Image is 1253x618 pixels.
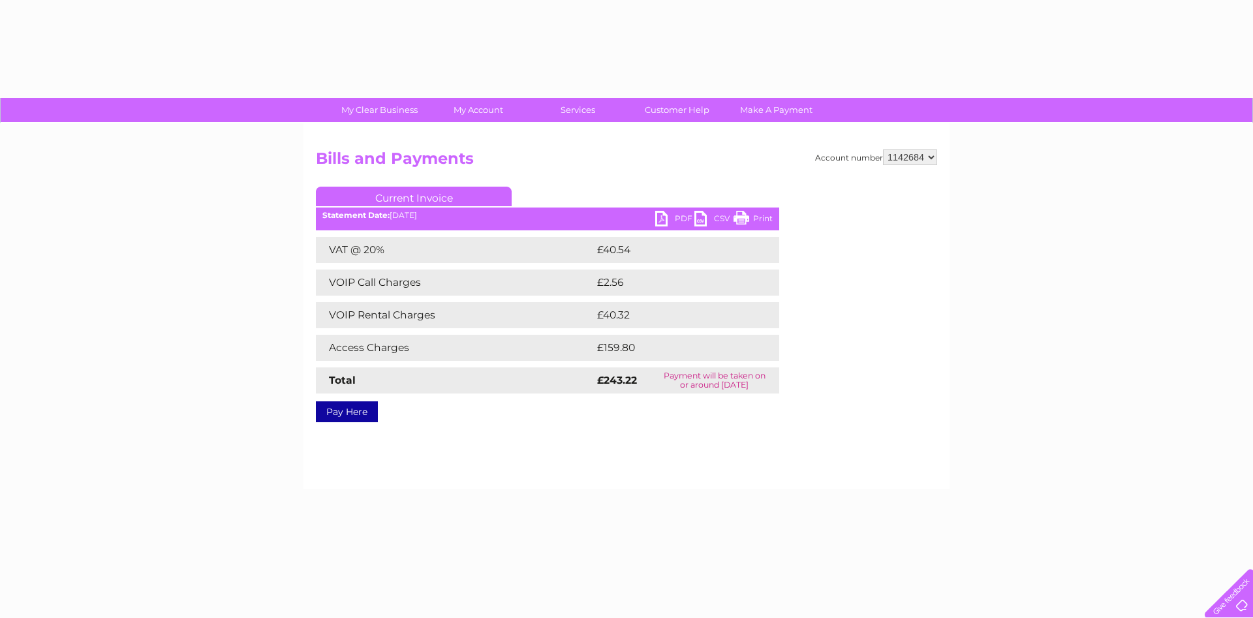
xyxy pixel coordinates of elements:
div: Account number [815,149,937,165]
td: VOIP Call Charges [316,270,594,296]
td: £40.54 [594,237,753,263]
a: CSV [694,211,734,230]
td: £159.80 [594,335,756,361]
td: Payment will be taken on or around [DATE] [649,367,779,394]
b: Statement Date: [322,210,390,220]
a: Current Invoice [316,187,512,206]
strong: Total [329,374,356,386]
a: PDF [655,211,694,230]
td: VAT @ 20% [316,237,594,263]
a: My Clear Business [326,98,433,122]
div: [DATE] [316,211,779,220]
td: VOIP Rental Charges [316,302,594,328]
strong: £243.22 [597,374,637,386]
td: £2.56 [594,270,749,296]
a: Customer Help [623,98,731,122]
a: Print [734,211,773,230]
a: Services [524,98,632,122]
h2: Bills and Payments [316,149,937,174]
td: £40.32 [594,302,752,328]
a: My Account [425,98,533,122]
a: Pay Here [316,401,378,422]
td: Access Charges [316,335,594,361]
a: Make A Payment [722,98,830,122]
